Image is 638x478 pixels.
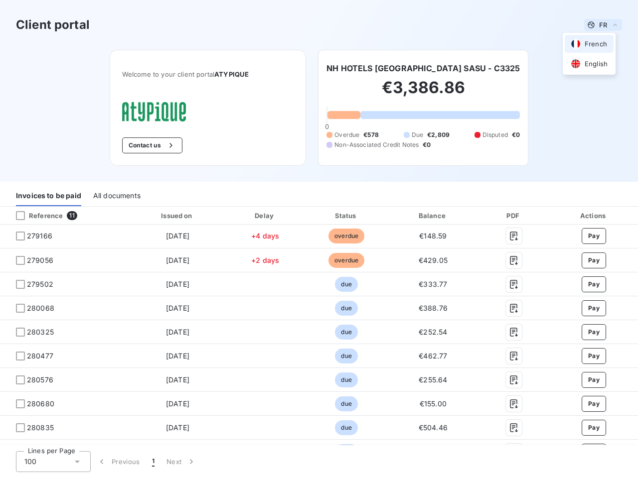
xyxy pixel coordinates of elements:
[599,21,607,29] span: FR
[27,231,52,241] span: 279166
[582,372,606,388] button: Pay
[328,253,364,268] span: overdue
[8,211,63,220] div: Reference
[122,102,186,121] img: Company logo
[335,349,357,363] span: due
[328,229,364,243] span: overdue
[166,328,189,336] span: [DATE]
[335,325,357,340] span: due
[16,16,90,34] h3: Client portal
[166,399,189,408] span: [DATE]
[325,122,329,130] span: 0
[482,130,508,139] span: Disputed
[166,375,189,384] span: [DATE]
[582,348,606,364] button: Pay
[582,300,606,316] button: Pay
[585,59,608,69] span: English
[419,304,448,312] span: €388.76
[27,255,53,265] span: 279056
[122,70,294,78] span: Welcome to your client portal
[27,327,54,337] span: 280325
[27,423,54,433] span: 280835
[335,372,357,387] span: due
[480,211,548,221] div: PDF
[93,185,141,206] div: All documents
[27,375,53,385] span: 280576
[390,211,476,221] div: Balance
[582,444,606,460] button: Pay
[335,444,357,459] span: due
[412,130,423,139] span: Due
[419,256,448,264] span: €429.05
[582,420,606,436] button: Pay
[582,396,606,412] button: Pay
[251,232,279,240] span: +4 days
[152,457,155,467] span: 1
[335,301,357,316] span: due
[166,304,189,312] span: [DATE]
[582,324,606,340] button: Pay
[132,211,223,221] div: Issued on
[27,351,53,361] span: 280477
[582,228,606,244] button: Pay
[16,185,81,206] div: Invoices to be paid
[160,451,202,472] button: Next
[166,280,189,288] span: [DATE]
[363,130,379,139] span: €578
[91,451,146,472] button: Previous
[512,130,520,139] span: €0
[27,303,54,313] span: 280068
[214,70,249,78] span: ATYPIQUE
[585,39,607,49] span: French
[27,279,53,289] span: 279502
[334,130,359,139] span: Overdue
[582,252,606,268] button: Pay
[251,256,279,264] span: +2 days
[427,130,450,139] span: €2,809
[227,211,303,221] div: Delay
[420,399,447,408] span: €155.00
[166,256,189,264] span: [DATE]
[166,423,189,432] span: [DATE]
[419,375,447,384] span: €255.64
[419,280,447,288] span: €333.77
[419,423,448,432] span: €504.46
[326,78,520,108] h2: €3,386.86
[552,211,636,221] div: Actions
[335,396,357,411] span: due
[146,451,160,472] button: 1
[326,62,520,74] h6: NH HOTELS [GEOGRAPHIC_DATA] SASU - C3325
[419,232,447,240] span: €148.59
[166,352,189,360] span: [DATE]
[307,211,386,221] div: Status
[582,276,606,292] button: Pay
[423,140,431,149] span: €0
[67,211,77,220] span: 11
[334,140,419,149] span: Non-Associated Credit Notes
[335,420,357,435] span: due
[166,232,189,240] span: [DATE]
[419,328,447,336] span: €252.54
[122,137,182,153] button: Contact us
[419,352,447,360] span: €462.77
[27,399,54,409] span: 280680
[335,277,357,292] span: due
[24,457,36,467] span: 100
